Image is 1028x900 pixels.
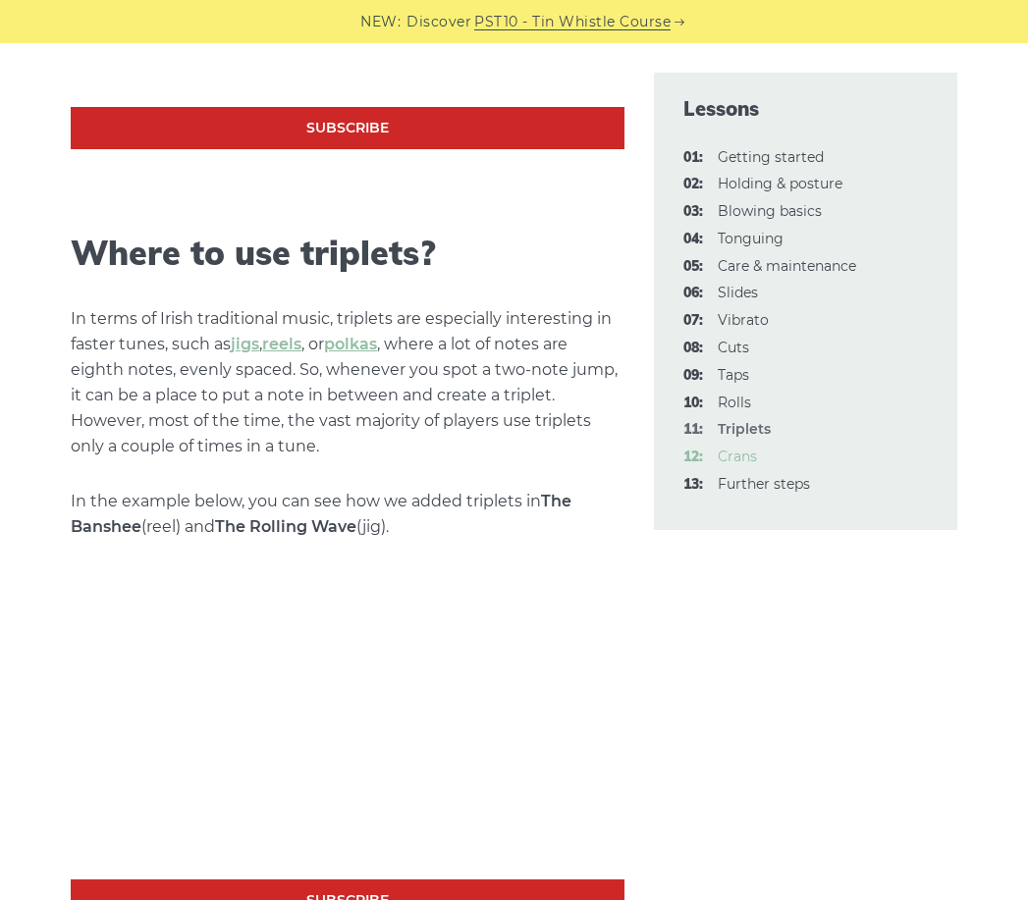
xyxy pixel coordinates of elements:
a: Subscribe [71,107,623,149]
a: 04:Tonguing [718,230,784,247]
strong: Triplets [718,420,771,438]
a: 02:Holding & posture [718,175,842,192]
span: 04: [683,228,703,251]
a: jigs [231,335,259,353]
h2: Where to use triplets? [71,234,623,274]
a: polkas [324,335,377,353]
span: 03: [683,200,703,224]
span: 10: [683,392,703,415]
a: 09:Taps [718,366,749,384]
span: 08: [683,337,703,360]
a: 01:Getting started [718,148,824,166]
a: reels [262,335,301,353]
a: 08:Cuts [718,339,749,356]
a: 12:Crans [718,448,757,465]
a: 03:Blowing basics [718,202,822,220]
span: 09: [683,364,703,388]
a: 07:Vibrato [718,311,769,329]
a: 06:Slides [718,284,758,301]
span: 12: [683,446,703,469]
p: In the example below, you can see how we added triplets in (reel) and (jig). [71,489,623,540]
a: 13:Further steps [718,475,810,493]
a: 05:Care & maintenance [718,257,856,275]
a: PST10 - Tin Whistle Course [474,11,671,33]
p: In terms of Irish traditional music, triplets are especially interesting in faster tunes, such as... [71,306,623,459]
iframe: Tin Whistle Triplets - The Banshee & The Rolling Wave [71,569,623,880]
strong: The Rolling Wave [215,517,356,536]
span: Discover [406,11,471,33]
span: 06: [683,282,703,305]
a: 10:Rolls [718,394,751,411]
span: NEW: [360,11,401,33]
span: Lessons [683,95,928,123]
span: 05: [683,255,703,279]
span: 11: [683,418,703,442]
span: 01: [683,146,703,170]
span: 02: [683,173,703,196]
span: 07: [683,309,703,333]
span: 13: [683,473,703,497]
